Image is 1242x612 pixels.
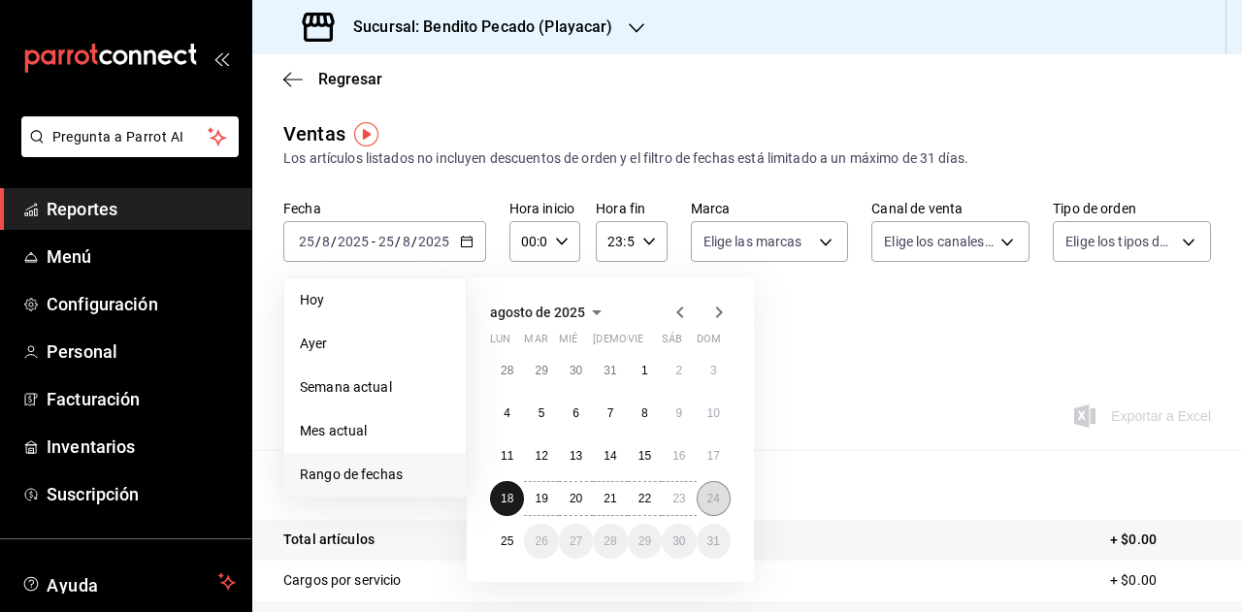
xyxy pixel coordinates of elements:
button: 29 de agosto de 2025 [628,524,662,559]
abbr: 3 de agosto de 2025 [710,364,717,377]
abbr: 19 de agosto de 2025 [535,492,547,505]
button: 30 de agosto de 2025 [662,524,696,559]
button: 29 de julio de 2025 [524,353,558,388]
p: Total artículos [283,530,375,550]
button: 28 de agosto de 2025 [593,524,627,559]
abbr: 20 de agosto de 2025 [570,492,582,505]
abbr: 21 de agosto de 2025 [604,492,616,505]
abbr: 1 de agosto de 2025 [641,364,648,377]
abbr: sábado [662,333,682,353]
button: 5 de agosto de 2025 [524,396,558,431]
abbr: 18 de agosto de 2025 [501,492,513,505]
abbr: 31 de julio de 2025 [604,364,616,377]
abbr: viernes [628,333,643,353]
abbr: 30 de julio de 2025 [570,364,582,377]
button: 4 de agosto de 2025 [490,396,524,431]
abbr: 31 de agosto de 2025 [707,534,720,548]
span: / [315,234,321,249]
input: -- [377,234,395,249]
button: 31 de agosto de 2025 [697,524,731,559]
img: Tooltip marker [354,122,378,146]
button: 27 de agosto de 2025 [559,524,593,559]
p: + $0.00 [1110,530,1211,550]
abbr: 28 de agosto de 2025 [604,534,616,548]
span: Inventarios [47,434,236,460]
div: Los artículos listados no incluyen descuentos de orden y el filtro de fechas está limitado a un m... [283,148,1211,169]
span: / [395,234,401,249]
button: 1 de agosto de 2025 [628,353,662,388]
button: 21 de agosto de 2025 [593,481,627,516]
input: ---- [417,234,450,249]
abbr: 15 de agosto de 2025 [638,449,651,463]
button: 28 de julio de 2025 [490,353,524,388]
button: 24 de agosto de 2025 [697,481,731,516]
p: + $0.00 [1110,570,1211,591]
abbr: jueves [593,333,707,353]
span: Rango de fechas [300,465,450,485]
span: Ayer [300,334,450,354]
abbr: 5 de agosto de 2025 [539,406,545,420]
button: 31 de julio de 2025 [593,353,627,388]
label: Fecha [283,202,486,215]
button: 2 de agosto de 2025 [662,353,696,388]
abbr: 17 de agosto de 2025 [707,449,720,463]
button: 12 de agosto de 2025 [524,438,558,473]
button: Regresar [283,70,382,88]
abbr: 4 de agosto de 2025 [504,406,510,420]
input: -- [321,234,331,249]
abbr: 30 de agosto de 2025 [672,534,685,548]
button: 22 de agosto de 2025 [628,481,662,516]
abbr: 29 de julio de 2025 [535,364,547,377]
span: Pregunta a Parrot AI [52,127,209,147]
div: Ventas [283,119,345,148]
span: Suscripción [47,481,236,507]
abbr: 25 de agosto de 2025 [501,534,513,548]
abbr: 14 de agosto de 2025 [604,449,616,463]
button: 25 de agosto de 2025 [490,524,524,559]
label: Marca [691,202,849,215]
input: -- [402,234,411,249]
label: Hora inicio [509,202,580,215]
button: 9 de agosto de 2025 [662,396,696,431]
span: Mes actual [300,421,450,441]
button: agosto de 2025 [490,301,608,324]
button: 16 de agosto de 2025 [662,438,696,473]
span: agosto de 2025 [490,305,585,320]
span: Configuración [47,291,236,317]
h3: Sucursal: Bendito Pecado (Playacar) [338,16,613,39]
span: Elige los canales de venta [884,232,994,251]
span: Elige los tipos de orden [1065,232,1175,251]
button: 19 de agosto de 2025 [524,481,558,516]
span: Hoy [300,290,450,310]
button: 10 de agosto de 2025 [697,396,731,431]
button: 8 de agosto de 2025 [628,396,662,431]
a: Pregunta a Parrot AI [14,141,239,161]
span: Ayuda [47,570,211,594]
abbr: 16 de agosto de 2025 [672,449,685,463]
span: Menú [47,243,236,270]
label: Canal de venta [871,202,1030,215]
span: / [331,234,337,249]
span: Personal [47,338,236,365]
button: 14 de agosto de 2025 [593,438,627,473]
abbr: miércoles [559,333,577,353]
button: 17 de agosto de 2025 [697,438,731,473]
abbr: 28 de julio de 2025 [501,364,513,377]
button: 18 de agosto de 2025 [490,481,524,516]
span: / [411,234,417,249]
button: 30 de julio de 2025 [559,353,593,388]
button: 15 de agosto de 2025 [628,438,662,473]
span: Regresar [318,70,382,88]
abbr: 13 de agosto de 2025 [570,449,582,463]
button: 11 de agosto de 2025 [490,438,524,473]
button: 7 de agosto de 2025 [593,396,627,431]
p: Cargos por servicio [283,570,402,591]
span: Facturación [47,386,236,412]
label: Tipo de orden [1053,202,1211,215]
span: Reportes [47,196,236,222]
abbr: 11 de agosto de 2025 [501,449,513,463]
abbr: 2 de agosto de 2025 [675,364,682,377]
abbr: 29 de agosto de 2025 [638,534,651,548]
abbr: martes [524,333,547,353]
input: ---- [337,234,370,249]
